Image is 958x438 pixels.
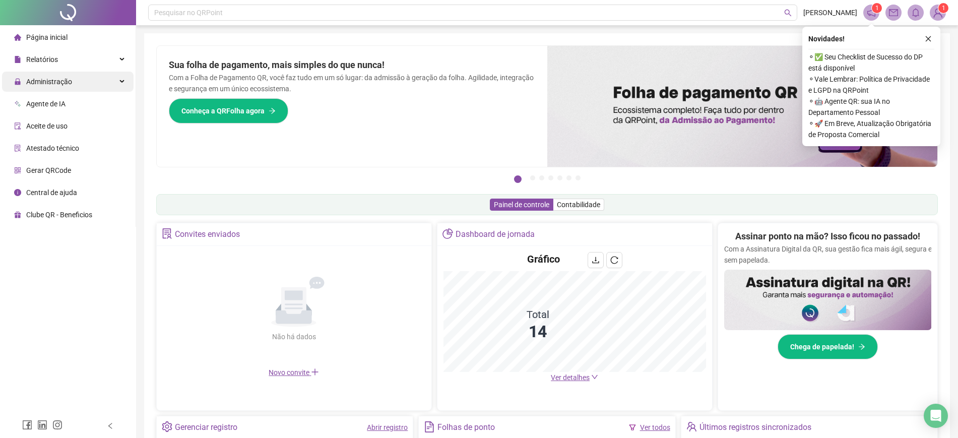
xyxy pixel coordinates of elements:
[911,8,920,17] span: bell
[52,420,62,430] span: instagram
[311,368,319,376] span: plus
[514,175,522,183] button: 1
[175,419,237,436] div: Gerenciar registro
[858,343,865,350] span: arrow-right
[808,118,934,140] span: ⚬ 🚀 Em Breve, Atualização Obrigatória de Proposta Comercial
[699,419,811,436] div: Últimos registros sincronizados
[169,98,288,123] button: Conheça a QRFolha agora
[26,211,92,219] span: Clube QR - Beneficios
[735,229,920,243] h2: Assinar ponto na mão? Isso ficou no passado!
[437,419,495,436] div: Folhas de ponto
[175,226,240,243] div: Convites enviados
[14,78,21,85] span: lock
[576,175,581,180] button: 7
[808,51,934,74] span: ⚬ ✅ Seu Checklist de Sucesso do DP está disponível
[803,7,857,18] span: [PERSON_NAME]
[37,420,47,430] span: linkedin
[629,424,636,431] span: filter
[247,331,340,342] div: Não há dados
[889,8,898,17] span: mail
[14,34,21,41] span: home
[14,189,21,196] span: info-circle
[686,421,697,432] span: team
[808,74,934,96] span: ⚬ Vale Lembrar: Política de Privacidade e LGPD na QRPoint
[494,201,549,209] span: Painel de controle
[942,5,945,12] span: 1
[26,189,77,197] span: Central de ajuda
[367,423,408,431] a: Abrir registro
[530,175,535,180] button: 2
[169,58,535,72] h2: Sua folha de pagamento, mais simples do que nunca!
[925,35,932,42] span: close
[26,166,71,174] span: Gerar QRCode
[610,256,618,264] span: reload
[527,252,560,266] h4: Gráfico
[548,175,553,180] button: 4
[169,72,535,94] p: Com a Folha de Pagamento QR, você faz tudo em um só lugar: da admissão à geração da folha. Agilid...
[790,341,854,352] span: Chega de papelada!
[724,270,932,330] img: banner%2F02c71560-61a6-44d4-94b9-c8ab97240462.png
[551,373,590,382] span: Ver detalhes
[26,55,58,64] span: Relatórios
[867,8,876,17] span: notification
[424,421,434,432] span: file-text
[938,3,948,13] sup: Atualize o seu contato no menu Meus Dados
[26,33,68,41] span: Página inicial
[784,9,792,17] span: search
[162,421,172,432] span: setting
[456,226,535,243] div: Dashboard de jornada
[547,46,938,167] img: banner%2F8d14a306-6205-4263-8e5b-06e9a85ad873.png
[107,422,114,429] span: left
[26,144,79,152] span: Atestado técnico
[14,167,21,174] span: qrcode
[778,334,878,359] button: Chega de papelada!
[26,78,72,86] span: Administração
[181,105,265,116] span: Conheça a QRFolha agora
[924,404,948,428] div: Open Intercom Messenger
[26,100,66,108] span: Agente de IA
[640,423,670,431] a: Ver todos
[551,373,598,382] a: Ver detalhes down
[566,175,571,180] button: 6
[724,243,932,266] p: Com a Assinatura Digital da QR, sua gestão fica mais ágil, segura e sem papelada.
[808,96,934,118] span: ⚬ 🤖 Agente QR: sua IA no Departamento Pessoal
[808,33,845,44] span: Novidades !
[872,3,882,13] sup: 1
[557,201,600,209] span: Contabilidade
[22,420,32,430] span: facebook
[930,5,945,20] img: 89204
[14,211,21,218] span: gift
[26,122,68,130] span: Aceite de uso
[875,5,879,12] span: 1
[14,56,21,63] span: file
[269,107,276,114] span: arrow-right
[14,122,21,130] span: audit
[592,256,600,264] span: download
[557,175,562,180] button: 5
[591,373,598,381] span: down
[162,228,172,239] span: solution
[539,175,544,180] button: 3
[269,368,319,377] span: Novo convite
[14,145,21,152] span: solution
[442,228,453,239] span: pie-chart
